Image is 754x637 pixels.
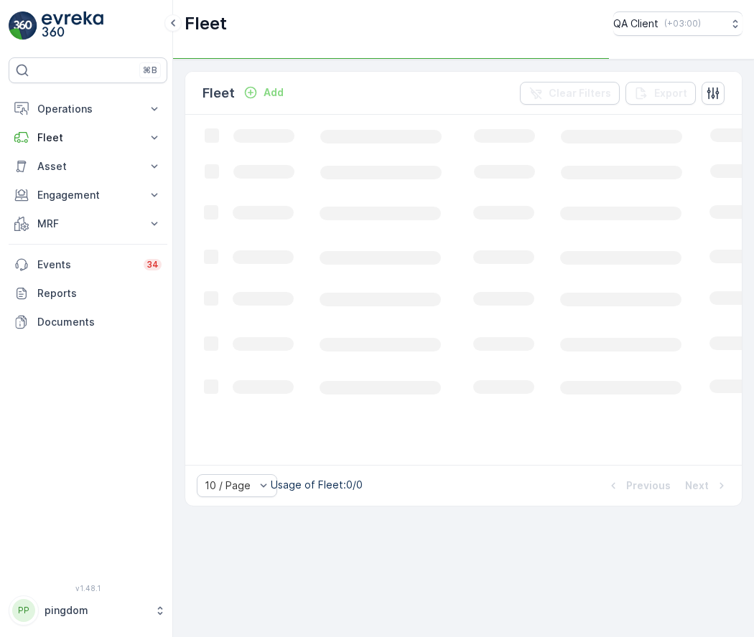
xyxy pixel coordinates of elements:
[684,477,730,494] button: Next
[37,258,135,272] p: Events
[613,11,743,36] button: QA Client(+03:00)
[9,250,167,279] a: Events34
[37,188,139,202] p: Engagement
[203,83,235,103] p: Fleet
[9,11,37,40] img: logo
[605,477,672,494] button: Previous
[12,599,35,622] div: PP
[9,181,167,209] button: Engagement
[9,584,167,593] span: v 1.48.1
[9,279,167,308] a: Reports
[9,209,167,238] button: MRF
[264,85,284,100] p: Add
[143,65,157,76] p: ⌘B
[625,82,696,105] button: Export
[146,259,159,270] p: 34
[9,95,167,123] button: Operations
[37,102,139,116] p: Operations
[626,478,671,493] p: Previous
[238,84,289,101] button: Add
[9,595,167,626] button: PPpingdom
[9,308,167,336] a: Documents
[37,315,162,329] p: Documents
[37,217,139,231] p: MRF
[685,478,709,493] p: Next
[37,286,162,301] p: Reports
[45,603,147,618] p: pingdom
[613,16,658,31] p: QA Client
[549,86,611,100] p: Clear Filters
[271,478,363,492] p: Usage of Fleet : 0/0
[654,86,687,100] p: Export
[520,82,620,105] button: Clear Filters
[37,131,139,145] p: Fleet
[9,123,167,152] button: Fleet
[185,12,227,35] p: Fleet
[664,18,701,29] p: ( +03:00 )
[9,152,167,181] button: Asset
[37,159,139,174] p: Asset
[42,11,103,40] img: logo_light-DOdMpM7g.png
